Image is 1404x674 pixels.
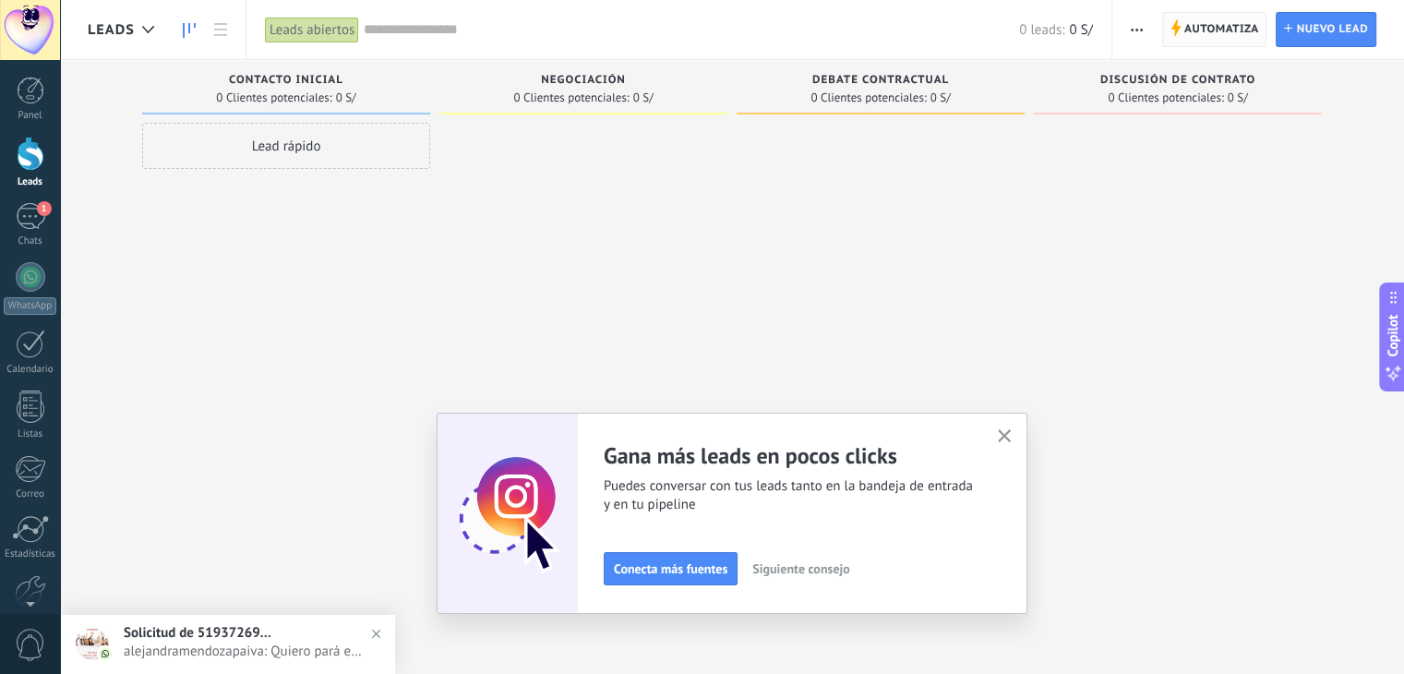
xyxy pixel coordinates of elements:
[1100,74,1255,87] span: Discusión de contrato
[752,562,849,575] span: Siguiente consejo
[1069,21,1092,39] span: 0 S/
[216,92,331,103] span: 0 Clientes potenciales:
[513,92,629,103] span: 0 Clientes potenciales:
[4,488,57,500] div: Correo
[60,615,395,674] a: Solicitud de 51937269954alejandramendozapaiva: Quiero pará emprender
[614,562,727,575] span: Conecta más fuentes
[746,74,1015,90] div: Debate contractual
[1276,12,1376,47] a: Nuevo lead
[4,428,57,440] div: Listas
[142,123,430,169] div: Lead rápido
[205,12,236,48] a: Lista
[604,477,975,514] span: Puedes conversar con tus leads tanto en la bandeja de entrada y en tu pipeline
[604,441,975,470] h2: Gana más leads en pocos clicks
[4,548,57,560] div: Estadísticas
[174,12,205,48] a: Leads
[4,235,57,247] div: Chats
[4,110,57,122] div: Panel
[265,17,359,43] div: Leads abiertos
[229,74,343,87] span: Contacto inicial
[604,552,738,585] button: Conecta más fuentes
[633,92,654,103] span: 0 S/
[744,555,858,583] button: Siguiente consejo
[1184,13,1259,46] span: Automatiza
[37,201,52,216] span: 1
[541,74,626,87] span: Negociación
[4,297,56,315] div: WhatsApp
[1019,21,1064,39] span: 0 leads:
[124,643,368,660] span: alejandramendozapaiva: Quiero pará emprender
[88,21,135,39] span: Leads
[810,92,926,103] span: 0 Clientes potenciales:
[336,92,356,103] span: 0 S/
[1043,74,1313,90] div: Discusión de contrato
[1162,12,1267,47] a: Automatiza
[812,74,949,87] span: Debate contractual
[151,74,421,90] div: Contacto inicial
[4,364,57,376] div: Calendario
[124,624,271,642] span: Solicitud de 51937269954
[1296,13,1368,46] span: Nuevo lead
[1384,315,1402,357] span: Copilot
[449,74,718,90] div: Negociación
[1108,92,1223,103] span: 0 Clientes potenciales:
[930,92,951,103] span: 0 S/
[1228,92,1248,103] span: 0 S/
[1123,12,1150,47] button: Más
[99,647,112,660] img: com.amocrm.amocrmwa.svg
[363,620,390,647] img: close_notification.svg
[4,176,57,188] div: Leads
